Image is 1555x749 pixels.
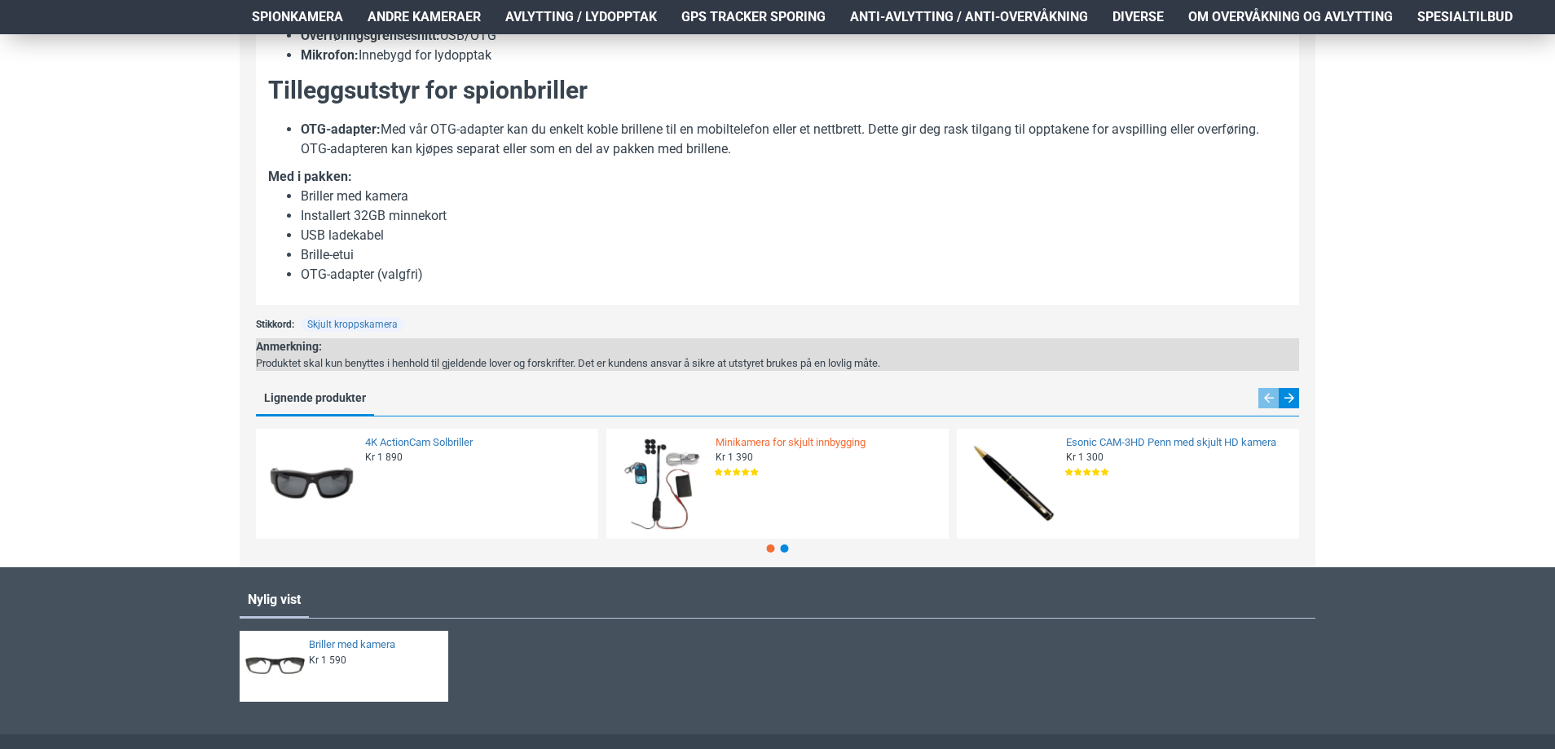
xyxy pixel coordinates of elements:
img: 4K ActionCam Solbriller [262,434,361,534]
span: Kr 1 590 [309,654,346,667]
a: Nylig vist [240,584,309,616]
li: OTG-adapter (valgfri) [301,265,1287,284]
li: Innebygd for lydopptak [301,46,1287,65]
a: Briller med kamera [309,638,438,652]
li: USB ladekabel [301,226,1287,245]
span: Avlytting / Lydopptak [505,7,657,27]
span: Spesialtilbud [1417,7,1513,27]
div: Previous slide [1258,388,1279,408]
li: USB/OTG [301,26,1287,46]
b: Med i pakken: [268,169,352,184]
b: Mikrofon: [301,47,359,63]
div: Produktet skal kun benyttes i henhold til gjeldende lover og forskrifter. Det er kundens ansvar å... [256,355,880,372]
span: Kr 1 300 [1066,451,1103,464]
h2: Tilleggsutstyr for spionbriller [268,73,1287,108]
span: Kr 1 390 [716,451,753,464]
a: Esonic CAM-3HD Penn med skjult HD kamera [1066,436,1289,450]
div: Anmerkning: [256,338,880,355]
li: Brille-etui [301,245,1287,265]
span: Go to slide 2 [781,544,789,553]
img: Esonic CAM-3HD Penn med skjult HD kamera [963,434,1062,534]
b: Overføringsgrensesnitt: [301,28,440,43]
img: Minikamera for skjult innbygging [612,434,711,534]
strong: OTG-adapter: [301,121,381,137]
li: Med vår OTG-adapter kan du enkelt koble brillene til en mobiltelefon eller et nettbrett. Dette gi... [301,120,1287,159]
span: Anti-avlytting / Anti-overvåkning [850,7,1088,27]
div: Next slide [1279,388,1299,408]
span: Diverse [1112,7,1164,27]
span: Andre kameraer [368,7,481,27]
a: Lignende produkter [256,387,374,414]
span: Spionkamera [252,7,343,27]
img: Briller med kamera [245,637,305,696]
a: Skjult kroppskamera [301,317,404,332]
a: Minikamera for skjult innbygging [716,436,939,450]
li: Installert 32GB minnekort [301,206,1287,226]
span: Stikkord: [256,317,294,332]
span: GPS Tracker Sporing [681,7,826,27]
a: 4K ActionCam Solbriller [365,436,588,450]
li: Briller med kamera [301,187,1287,206]
span: Om overvåkning og avlytting [1188,7,1393,27]
span: Go to slide 1 [767,544,775,553]
span: Kr 1 890 [365,451,403,464]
